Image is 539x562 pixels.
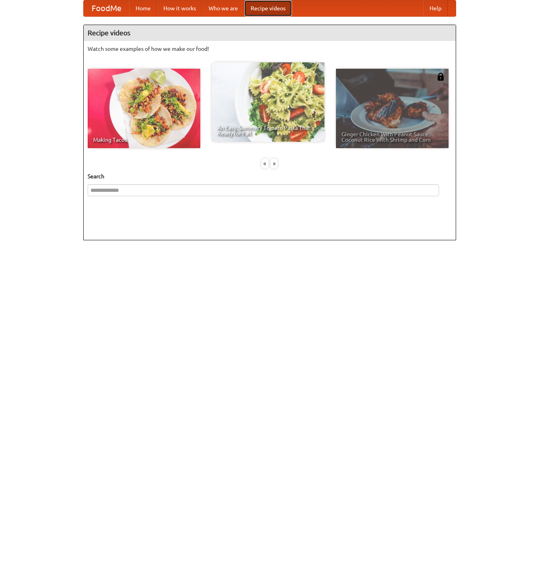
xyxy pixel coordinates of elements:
h5: Search [88,172,452,180]
div: » [270,158,278,168]
a: Making Tacos [88,69,200,148]
span: An Easy, Summery Tomato Pasta That's Ready for Fall [217,125,319,136]
a: Who we are [202,0,244,16]
a: Recipe videos [244,0,292,16]
a: Home [129,0,157,16]
a: How it works [157,0,202,16]
span: Making Tacos [93,137,195,143]
div: « [261,158,269,168]
img: 483408.png [437,73,445,81]
a: Help [423,0,448,16]
p: Watch some examples of how we make our food! [88,45,452,53]
h4: Recipe videos [84,25,456,41]
a: An Easy, Summery Tomato Pasta That's Ready for Fall [212,62,324,142]
a: FoodMe [84,0,129,16]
